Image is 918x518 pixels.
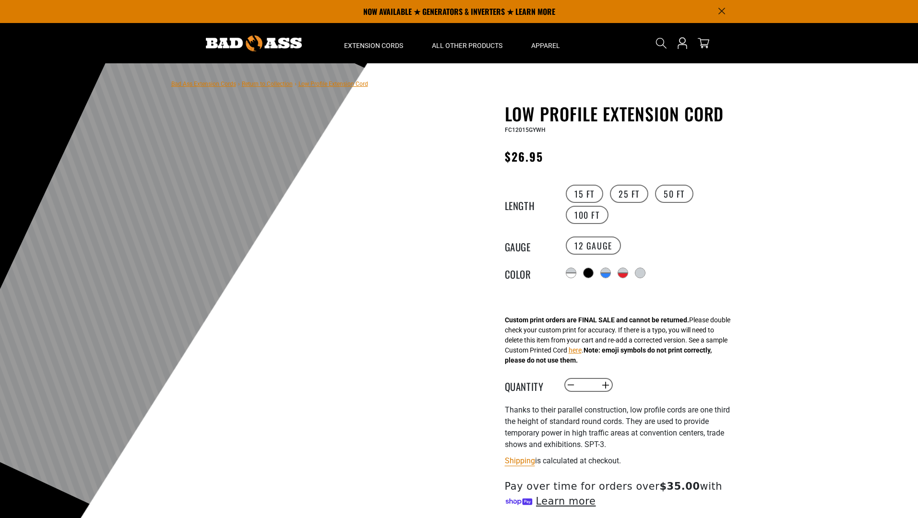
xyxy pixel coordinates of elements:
[432,41,502,50] span: All Other Products
[655,185,693,203] label: 50 FT
[171,78,368,89] nav: breadcrumbs
[505,379,553,391] label: Quantity
[505,104,740,124] h1: Low Profile Extension Cord
[505,454,740,467] div: is calculated at checkout.
[171,81,236,87] a: Bad Ass Extension Cords
[330,23,417,63] summary: Extension Cords
[505,316,689,324] strong: Custom print orders are FINAL SALE and cannot be returned.
[505,267,553,279] legend: Color
[566,236,621,255] label: 12 Gauge
[206,35,302,51] img: Bad Ass Extension Cords
[505,456,535,465] a: Shipping
[517,23,574,63] summary: Apparel
[505,148,543,165] span: $26.95
[505,198,553,211] legend: Length
[505,315,730,365] div: Please double check your custom print for accuracy. If there is a typo, you will need to delete t...
[505,239,553,252] legend: Gauge
[566,185,603,203] label: 15 FT
[531,41,560,50] span: Apparel
[505,127,546,133] span: FC12015GYWH
[344,41,403,50] span: Extension Cords
[610,185,648,203] label: 25 FT
[298,81,368,87] span: Low Profile Extension Cord
[654,35,669,51] summary: Search
[566,206,608,224] label: 100 FT
[238,81,240,87] span: ›
[569,345,582,355] button: here
[242,81,293,87] a: Return to Collection
[417,23,517,63] summary: All Other Products
[295,81,297,87] span: ›
[505,346,712,364] strong: Note: emoji symbols do not print correctly, please do not use them.
[505,404,740,450] p: Thanks to their parallel construction, low profile cords are one third the height of standard rou...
